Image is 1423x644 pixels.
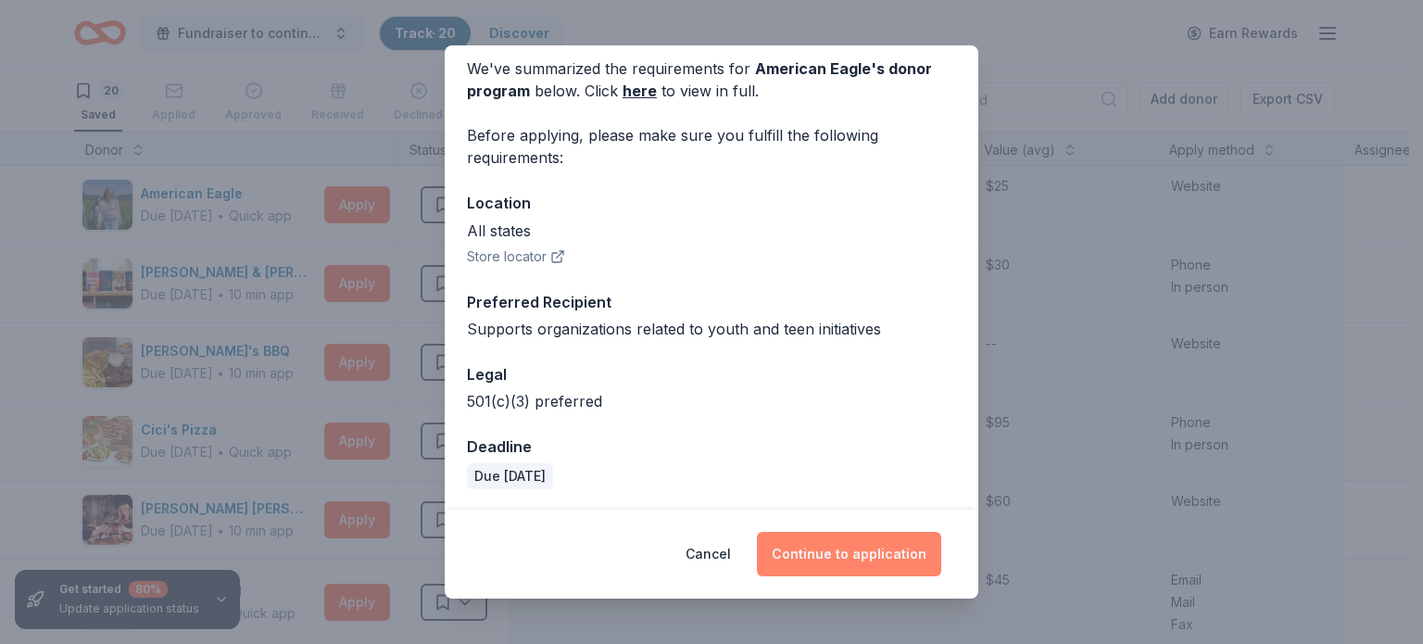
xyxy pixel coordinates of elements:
[467,290,956,314] div: Preferred Recipient
[467,57,956,102] div: We've summarized the requirements for below. Click to view in full.
[467,220,956,242] div: All states
[467,318,956,340] div: Supports organizations related to youth and teen initiatives
[686,532,731,576] button: Cancel
[467,246,565,268] button: Store locator
[467,463,553,489] div: Due [DATE]
[467,191,956,215] div: Location
[467,124,956,169] div: Before applying, please make sure you fulfill the following requirements:
[623,80,657,102] a: here
[467,362,956,386] div: Legal
[467,390,956,412] div: 501(c)(3) preferred
[467,435,956,459] div: Deadline
[757,532,941,576] button: Continue to application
